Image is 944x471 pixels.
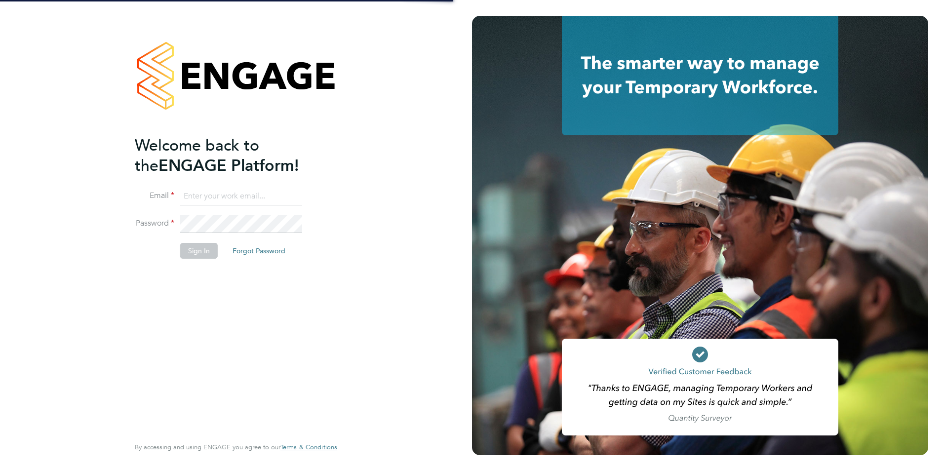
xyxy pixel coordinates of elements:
[135,218,174,229] label: Password
[280,443,337,451] a: Terms & Conditions
[225,243,293,259] button: Forgot Password
[280,443,337,451] span: Terms & Conditions
[135,135,327,176] h2: ENGAGE Platform!
[180,243,218,259] button: Sign In
[135,443,337,451] span: By accessing and using ENGAGE you agree to our
[135,191,174,201] label: Email
[180,188,302,205] input: Enter your work email...
[135,136,259,175] span: Welcome back to the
